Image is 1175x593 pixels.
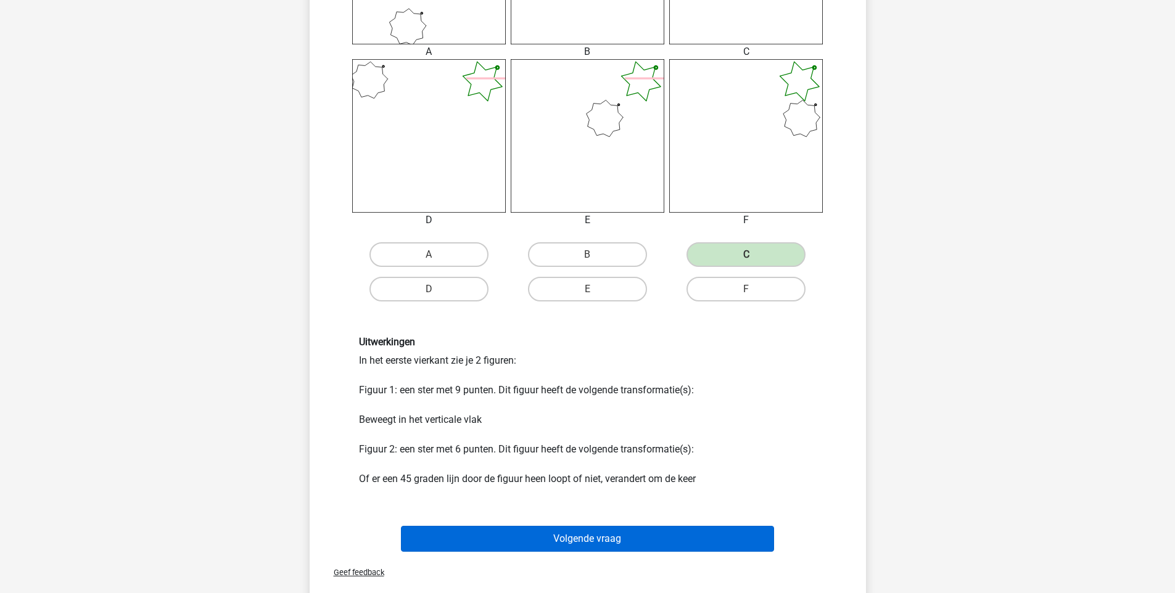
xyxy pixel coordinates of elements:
div: In het eerste vierkant zie je 2 figuren: Figuur 1: een ster met 9 punten. Dit figuur heeft de vol... [350,336,826,486]
label: C [686,242,806,267]
div: E [501,213,674,227]
div: C [660,44,832,59]
div: B [501,44,674,59]
label: B [528,242,647,267]
h6: Uitwerkingen [359,336,817,348]
label: E [528,277,647,301]
div: A [343,44,515,59]
span: Geef feedback [324,568,384,577]
div: F [660,213,832,227]
label: A [369,242,489,267]
label: D [369,277,489,301]
label: F [686,277,806,301]
button: Volgende vraag [401,526,774,552]
div: D [343,213,515,227]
